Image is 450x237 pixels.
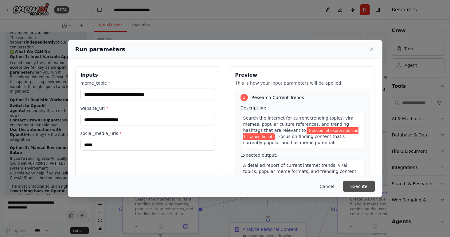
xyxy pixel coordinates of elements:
h3: Preview [235,71,370,79]
label: meme_topic [80,80,215,86]
label: website_url [80,105,215,111]
span: Research Current Trends [252,94,304,101]
span: Description: [241,105,266,110]
div: 1 [241,94,248,101]
button: Execute [343,181,375,192]
span: A detailed report of current internet trends, viral topics, popular meme formats, and trending co... [243,163,356,180]
span: Expected output: [241,153,278,158]
label: social_media_urls [80,130,215,136]
h2: Run parameters [75,45,125,54]
h3: Inputs [80,71,215,79]
span: Variable: meme_topic [243,127,358,140]
span: Search the internet for current trending topics, viral memes, popular culture references, and tre... [243,116,355,133]
button: Cancel [315,181,339,192]
span: . Focus on finding content that's currently popular and has meme potential. [243,134,345,145]
p: This is how your input parameters will be applied: [235,80,370,86]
